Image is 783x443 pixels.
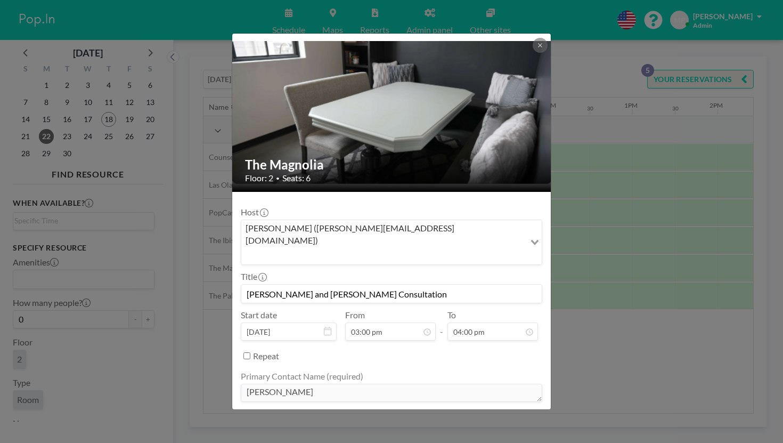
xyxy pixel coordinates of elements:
label: Primary Contact Name (required) [241,371,363,382]
input: Search for option [242,248,524,262]
label: Repeat [253,351,279,361]
input: (No title) [241,285,542,303]
span: - [440,313,443,337]
span: Seats: 6 [282,173,311,183]
label: Host [241,207,267,218]
label: Title [241,271,266,282]
span: • [276,174,280,182]
span: [PERSON_NAME] ([PERSON_NAME][EMAIL_ADDRESS][DOMAIN_NAME]) [243,222,523,246]
label: Start date [241,310,277,320]
label: From [345,310,365,320]
span: Floor: 2 [245,173,273,183]
label: To [447,310,456,320]
h2: The Magnolia [245,157,539,173]
div: Search for option [241,220,542,264]
img: 537.png [232,41,552,185]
